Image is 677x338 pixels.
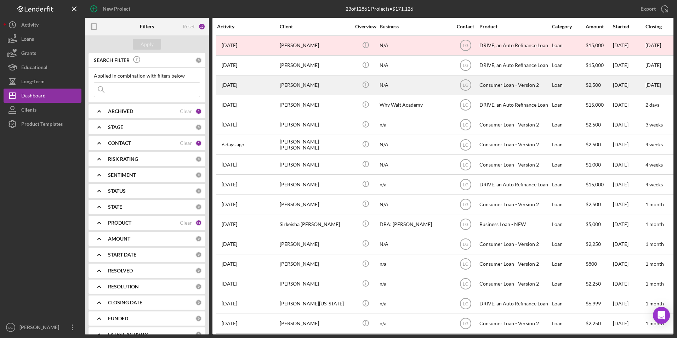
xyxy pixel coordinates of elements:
div: $15,000 [586,175,612,194]
div: Loan [552,235,585,253]
div: Client [280,24,351,29]
a: Product Templates [4,117,81,131]
div: 0 [195,57,202,63]
b: FUNDED [108,316,128,321]
time: 2025-08-06 15:54 [222,102,237,108]
b: STATUS [108,188,126,194]
div: N/A [380,195,450,214]
button: LG[PERSON_NAME] [4,320,81,334]
button: Apply [133,39,161,50]
div: Loan [552,76,585,95]
div: $5,000 [586,215,612,233]
button: Grants [4,46,81,60]
div: 0 [195,156,202,162]
text: LG [462,123,468,128]
button: Activity [4,18,81,32]
div: Loan [552,116,585,134]
div: Loan [552,36,585,55]
div: 0 [195,188,202,194]
time: 2025-08-13 13:56 [222,82,237,88]
time: 1 month [645,281,664,287]
div: [DATE] [613,76,645,95]
div: Loans [21,32,34,48]
div: Clear [180,140,192,146]
time: 1 month [645,241,664,247]
div: 0 [195,124,202,130]
div: 0 [195,252,202,258]
div: 1 [195,108,202,114]
div: DBA: [PERSON_NAME] [380,215,450,233]
div: Product Templates [21,117,63,133]
time: 2025-08-01 17:57 [222,261,237,267]
button: Clients [4,103,81,117]
b: CONTACT [108,140,131,146]
div: Loan [552,294,585,313]
div: [DATE] [613,116,645,134]
b: RISK RATING [108,156,138,162]
div: DRIVE, an Auto Refinance Loan [479,294,550,313]
div: Dashboard [21,89,46,105]
div: N/A [380,36,450,55]
div: DRIVE, an Auto Refinance Loan [479,56,550,75]
div: 0 [195,331,202,338]
div: [DATE] [613,135,645,154]
time: 2025-08-11 23:15 [222,321,237,326]
text: LG [462,63,468,68]
b: LATEST ACTIVITY [108,332,148,337]
div: Consumer Loan - Version 2 [479,135,550,154]
div: Contact [452,24,479,29]
b: RESOLUTION [108,284,139,289]
b: SEARCH FILTER [94,57,130,63]
div: $2,500 [586,116,612,134]
div: [DATE] [613,235,645,253]
text: LG [462,222,468,227]
time: 2025-05-05 14:57 [222,62,237,68]
div: 1 [195,140,202,146]
b: STATE [108,204,122,210]
div: $15,000 [586,96,612,114]
div: Loan [552,255,585,274]
div: 0 [195,283,202,290]
div: $800 [586,255,612,274]
div: [PERSON_NAME] [280,175,351,194]
div: [PERSON_NAME] [280,275,351,293]
div: [DATE] [613,175,645,194]
div: DRIVE, an Auto Refinance Loan [479,36,550,55]
b: START DATE [108,252,136,258]
div: Amount [586,24,612,29]
button: Long-Term [4,74,81,89]
div: [DATE] [613,155,645,174]
div: [PERSON_NAME]` [280,195,351,214]
div: 23 of 12861 Projects • $171,126 [346,6,413,12]
a: Dashboard [4,89,81,103]
text: LG [462,43,468,48]
div: [PERSON_NAME] [280,76,351,95]
div: Apply [141,39,154,50]
div: $2,250 [586,235,612,253]
div: 0 [195,267,202,274]
div: $1,000 [586,155,612,174]
button: Export [633,2,673,16]
div: Activity [217,24,279,29]
div: n/a [380,275,450,293]
div: Loan [552,275,585,293]
div: N/A [380,155,450,174]
time: 2025-07-30 18:16 [222,202,237,207]
time: 2025-08-13 15:07 [222,182,237,187]
div: Business [380,24,450,29]
div: [DATE] [613,195,645,214]
div: Loan [552,96,585,114]
div: [PERSON_NAME] [280,116,351,134]
div: Applied in combination with filters below [94,73,200,79]
text: LG [462,182,468,187]
div: Category [552,24,585,29]
time: 4 weeks [645,141,663,147]
time: 1 month [645,320,664,326]
div: Clear [180,220,192,226]
div: [PERSON_NAME] [PERSON_NAME] [280,135,351,154]
div: $2,500 [586,195,612,214]
div: Activity [21,18,39,34]
time: [DATE] [645,82,661,88]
